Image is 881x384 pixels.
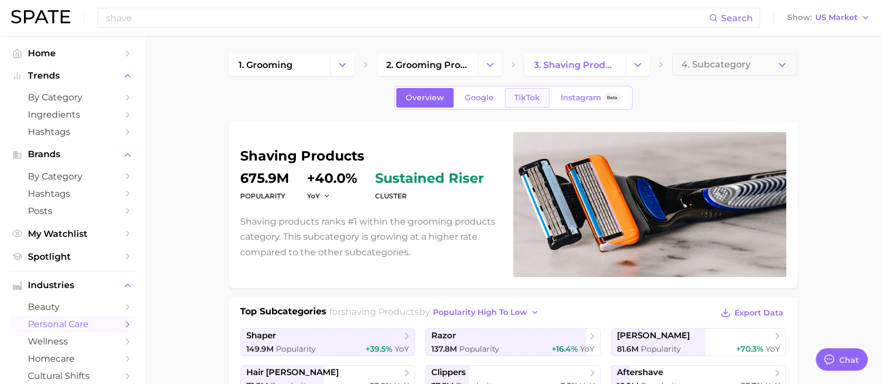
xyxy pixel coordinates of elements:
span: YoY [307,191,320,201]
span: Search [721,13,753,23]
a: by Category [9,168,136,185]
a: Posts [9,202,136,220]
a: by Category [9,89,136,106]
a: beauty [9,298,136,315]
span: by Category [28,92,117,103]
span: clippers [431,367,466,378]
dd: 675.9m [240,172,289,185]
span: by Category [28,171,117,182]
dd: +40.0% [307,172,357,185]
span: My Watchlist [28,229,117,239]
span: for by [329,307,542,317]
a: Hashtags [9,185,136,202]
span: 81.6m [617,344,639,354]
a: razor137.8m Popularity+16.4% YoY [425,328,601,356]
a: [PERSON_NAME]81.6m Popularity+70.3% YoY [611,328,786,356]
span: 3. shaving products [534,60,616,70]
span: aftershave [617,367,663,378]
span: popularity high to low [433,308,527,317]
h1: shaving products [240,149,500,163]
p: Shaving products ranks #1 within the grooming products category. This subcategory is growing at a... [240,214,500,260]
span: shaving products [341,307,419,317]
a: InstagramBeta [551,88,630,108]
span: YoY [765,344,780,354]
a: 2. grooming products [377,54,478,76]
input: Search here for a brand, industry, or ingredient [105,8,709,27]
span: homecare [28,353,117,364]
a: homecare [9,350,136,367]
button: Change Category [626,54,650,76]
button: popularity high to low [430,305,542,320]
img: SPATE [11,10,70,23]
span: YoY [395,344,409,354]
span: shaper [246,330,276,341]
span: 149.9m [246,344,274,354]
a: wellness [9,333,136,350]
span: Ingredients [28,109,117,120]
span: wellness [28,336,117,347]
span: Popularity [276,344,316,354]
button: Industries [9,277,136,294]
span: +16.4% [552,344,578,354]
a: Spotlight [9,248,136,265]
span: +70.3% [736,344,763,354]
span: Instagram [561,93,601,103]
a: TikTok [505,88,549,108]
span: Brands [28,149,117,159]
a: shaper149.9m Popularity+39.5% YoY [240,328,416,356]
span: cultural shifts [28,371,117,381]
dt: cluster [375,189,484,203]
a: Ingredients [9,106,136,123]
span: US Market [815,14,858,21]
a: My Watchlist [9,225,136,242]
span: Beta [607,93,617,103]
span: Popularity [459,344,499,354]
button: Export Data [718,305,786,320]
span: sustained riser [375,172,484,185]
span: 2. grooming products [386,60,469,70]
button: YoY [307,191,331,201]
span: +39.5% [366,344,392,354]
a: personal care [9,315,136,333]
span: Trends [28,71,117,81]
a: Home [9,45,136,62]
button: 4. Subcategory [672,54,797,76]
span: Google [465,93,494,103]
span: Export Data [734,308,783,318]
span: Industries [28,280,117,290]
a: Overview [396,88,454,108]
a: 3. shaving products [524,54,626,76]
span: Hashtags [28,127,117,137]
span: Overview [406,93,444,103]
span: YoY [580,344,595,354]
span: Hashtags [28,188,117,199]
span: razor [431,330,456,341]
button: ShowUS Market [785,11,873,25]
button: Brands [9,146,136,163]
span: Spotlight [28,251,117,262]
span: 1. grooming [238,60,293,70]
button: Change Category [478,54,502,76]
a: 1. grooming [229,54,330,76]
a: Hashtags [9,123,136,140]
span: Posts [28,206,117,216]
dt: Popularity [240,189,289,203]
span: hair [PERSON_NAME] [246,367,339,378]
span: personal care [28,319,117,329]
a: Google [455,88,503,108]
span: Home [28,48,117,59]
button: Change Category [330,54,354,76]
button: Trends [9,67,136,84]
span: 4. Subcategory [682,60,751,70]
span: [PERSON_NAME] [617,330,690,341]
span: TikTok [514,93,540,103]
span: beauty [28,302,117,312]
h1: Top Subcategories [240,305,327,322]
span: Popularity [641,344,681,354]
span: 137.8m [431,344,457,354]
span: Show [787,14,812,21]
